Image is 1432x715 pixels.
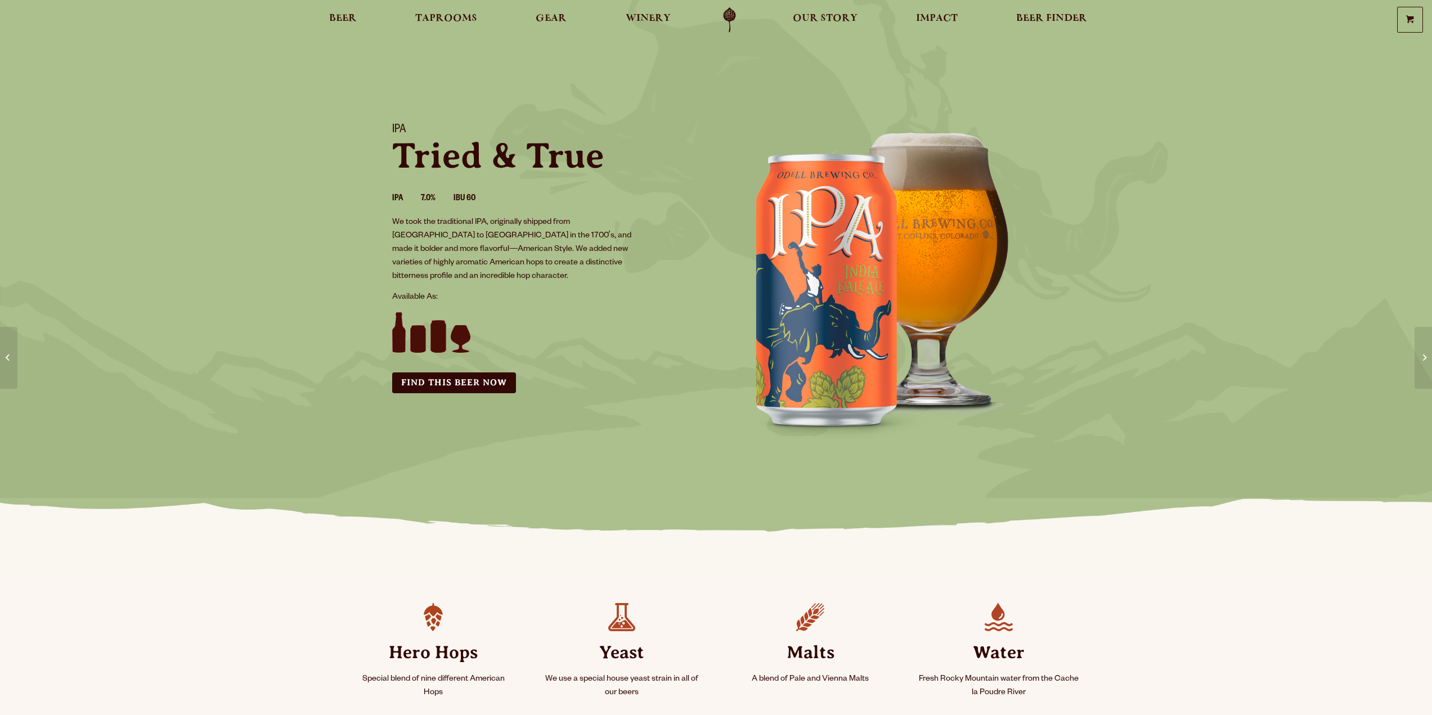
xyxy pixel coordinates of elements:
a: Find this Beer Now [392,372,516,393]
h1: IPA [392,123,703,138]
strong: Yeast [541,631,703,673]
a: Winery [618,7,678,33]
p: Fresh Rocky Mountain water from the Cache la Poudre River [918,673,1080,700]
p: Special blend of nine different American Hops [353,673,514,700]
a: Beer [322,7,364,33]
span: Beer [329,14,357,23]
li: IBU 60 [454,192,493,206]
a: Odell Home [708,7,751,33]
span: Taprooms [415,14,477,23]
a: Our Story [785,7,865,33]
strong: Malts [730,631,891,673]
p: Available As: [392,291,703,304]
span: Beer Finder [1016,14,1087,23]
p: Tried & True [392,138,703,174]
a: Beer Finder [1009,7,1094,33]
a: Impact [909,7,965,33]
p: We use a special house yeast strain in all of our beers [541,673,703,700]
a: Gear [528,7,574,33]
strong: Hero Hops [353,631,514,673]
img: IPA can and glass [716,110,1054,447]
p: A blend of Pale and Vienna Malts [730,673,891,686]
li: IPA [392,192,421,206]
li: 7.0% [421,192,454,206]
span: Our Story [793,14,858,23]
span: Winery [626,14,671,23]
span: Gear [536,14,567,23]
a: Taprooms [408,7,484,33]
p: We took the traditional IPA, originally shipped from [GEOGRAPHIC_DATA] to [GEOGRAPHIC_DATA] in th... [392,216,641,284]
span: Impact [916,14,958,23]
strong: Water [918,631,1080,673]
